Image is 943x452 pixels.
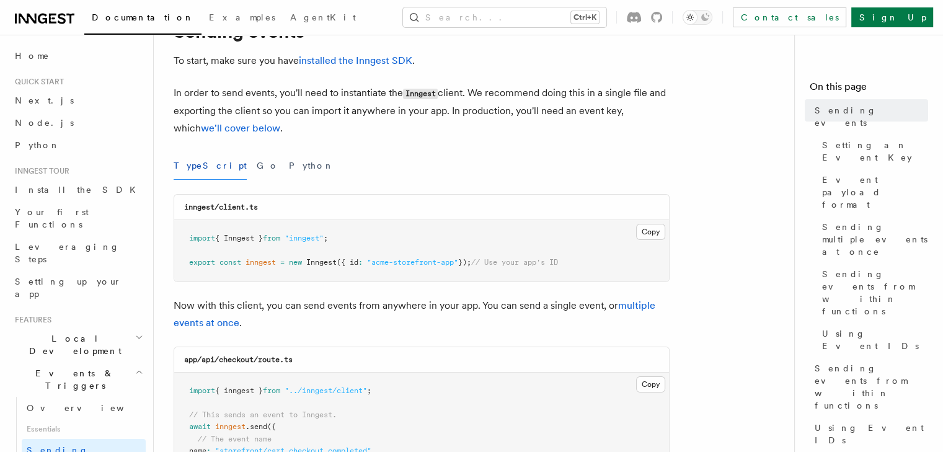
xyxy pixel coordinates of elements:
span: inngest [215,422,246,431]
span: Node.js [15,118,74,128]
a: Next.js [10,89,146,112]
span: import [189,386,215,395]
a: AgentKit [283,4,363,33]
span: Overview [27,403,154,413]
a: Python [10,134,146,156]
h4: On this page [810,79,928,99]
a: we'll cover below [201,122,280,134]
a: Your first Functions [10,201,146,236]
kbd: Ctrl+K [571,11,599,24]
a: Setting an Event Key [817,134,928,169]
a: Leveraging Steps [10,236,146,270]
button: Go [257,152,279,180]
span: "../inngest/client" [285,386,367,395]
span: ({ [267,422,276,431]
span: }); [458,258,471,267]
button: Search...Ctrl+K [403,7,606,27]
a: Examples [201,4,283,33]
code: inngest/client.ts [184,203,258,211]
span: Home [15,50,50,62]
code: app/api/checkout/route.ts [184,355,293,364]
code: Inngest [403,89,438,99]
span: Quick start [10,77,64,87]
span: ({ id [337,258,358,267]
a: Setting up your app [10,270,146,305]
span: "inngest" [285,234,324,242]
span: Features [10,315,51,325]
span: // This sends an event to Inngest. [189,410,337,419]
span: Documentation [92,12,194,22]
span: Essentials [22,419,146,439]
span: Next.js [15,95,74,105]
span: Sending events [815,104,928,129]
a: installed the Inngest SDK [299,55,412,66]
a: Using Event IDs [817,322,928,357]
span: Using Event IDs [822,327,928,352]
span: Inngest [306,258,337,267]
span: new [289,258,302,267]
span: { Inngest } [215,234,263,242]
span: Setting an Event Key [822,139,928,164]
button: Copy [636,376,665,392]
a: Home [10,45,146,67]
span: import [189,234,215,242]
a: Overview [22,397,146,419]
span: Local Development [10,332,135,357]
span: export [189,258,215,267]
span: await [189,422,211,431]
button: Python [289,152,334,180]
button: Copy [636,224,665,240]
span: { inngest } [215,386,263,395]
span: from [263,386,280,395]
a: Sending events from within functions [810,357,928,417]
span: Sending events from within functions [815,362,928,412]
span: = [280,258,285,267]
a: Install the SDK [10,179,146,201]
span: Events & Triggers [10,367,135,392]
span: Using Event IDs [815,422,928,446]
span: const [219,258,241,267]
span: Examples [209,12,275,22]
span: from [263,234,280,242]
a: Sign Up [851,7,933,27]
a: multiple events at once [174,299,655,329]
a: Documentation [84,4,201,35]
span: Event payload format [822,174,928,211]
span: ; [324,234,328,242]
span: Leveraging Steps [15,242,120,264]
a: Node.js [10,112,146,134]
span: Inngest tour [10,166,69,176]
span: ; [367,386,371,395]
span: Install the SDK [15,185,143,195]
span: Sending events from within functions [822,268,928,317]
a: Sending events [810,99,928,134]
span: inngest [246,258,276,267]
span: Sending multiple events at once [822,221,928,258]
p: Now with this client, you can send events from anywhere in your app. You can send a single event,... [174,297,670,332]
span: // Use your app's ID [471,258,558,267]
span: // The event name [198,435,272,443]
span: "acme-storefront-app" [367,258,458,267]
a: Using Event IDs [810,417,928,451]
button: Events & Triggers [10,362,146,397]
span: AgentKit [290,12,356,22]
p: In order to send events, you'll need to instantiate the client. We recommend doing this in a sing... [174,84,670,137]
a: Sending events from within functions [817,263,928,322]
a: Event payload format [817,169,928,216]
span: Python [15,140,60,150]
span: .send [246,422,267,431]
button: TypeScript [174,152,247,180]
span: Your first Functions [15,207,89,229]
a: Sending multiple events at once [817,216,928,263]
span: Setting up your app [15,277,122,299]
button: Local Development [10,327,146,362]
span: : [358,258,363,267]
p: To start, make sure you have . [174,52,670,69]
a: Contact sales [733,7,846,27]
button: Toggle dark mode [683,10,712,25]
